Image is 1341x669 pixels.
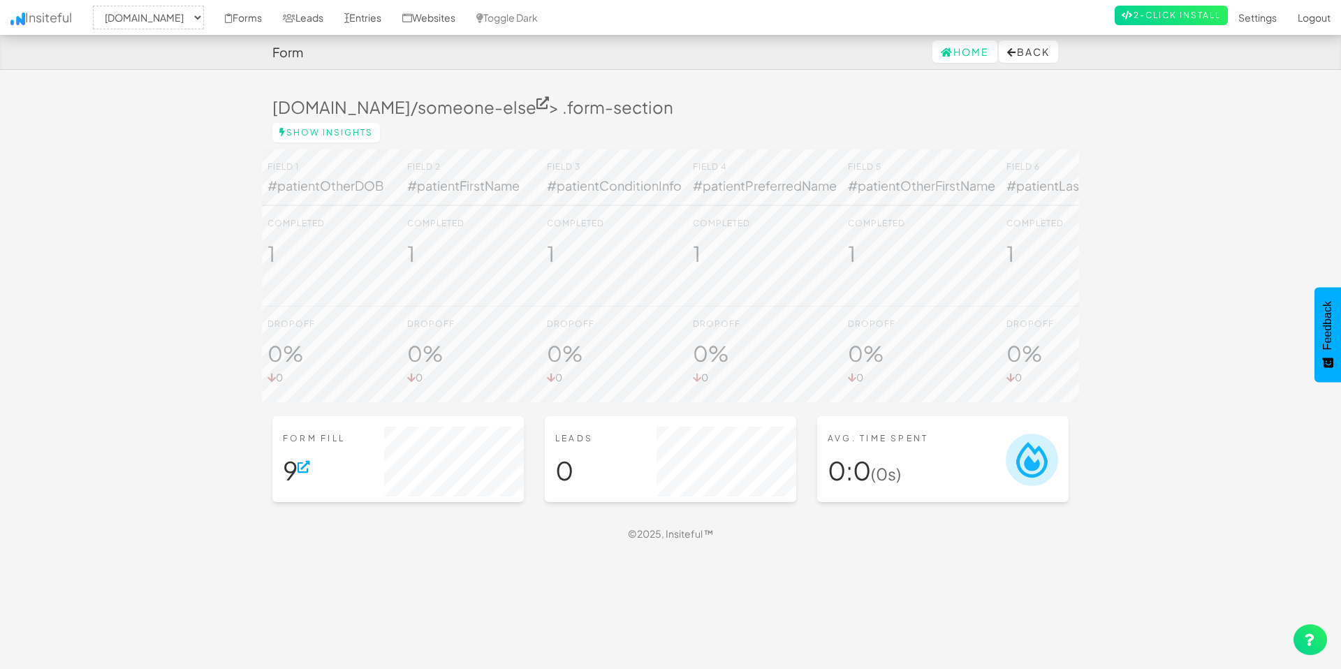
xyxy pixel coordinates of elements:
[10,13,25,25] img: icon.png
[272,527,1069,541] div: © 2025, Insiteful ™
[1115,6,1228,25] a: 2-Click Install
[272,123,380,142] a: Show Insights
[871,464,901,484] small: (0s)
[1006,434,1058,486] img: insiteful-lead.png
[283,457,513,485] h1: 9
[272,98,1069,116] h3: > .form-section
[828,457,1058,485] h1: 0:0
[272,45,303,59] h4: Form
[283,434,513,443] h6: Form Fill
[555,457,786,485] h1: 0
[932,41,997,63] a: Home
[828,434,1058,443] h6: Avg. Time Spent
[272,96,549,117] a: [DOMAIN_NAME]/someone-else
[1314,287,1341,382] button: Feedback - Show survey
[555,434,786,443] h6: Leads
[1321,301,1334,350] span: Feedback
[999,41,1058,63] button: Back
